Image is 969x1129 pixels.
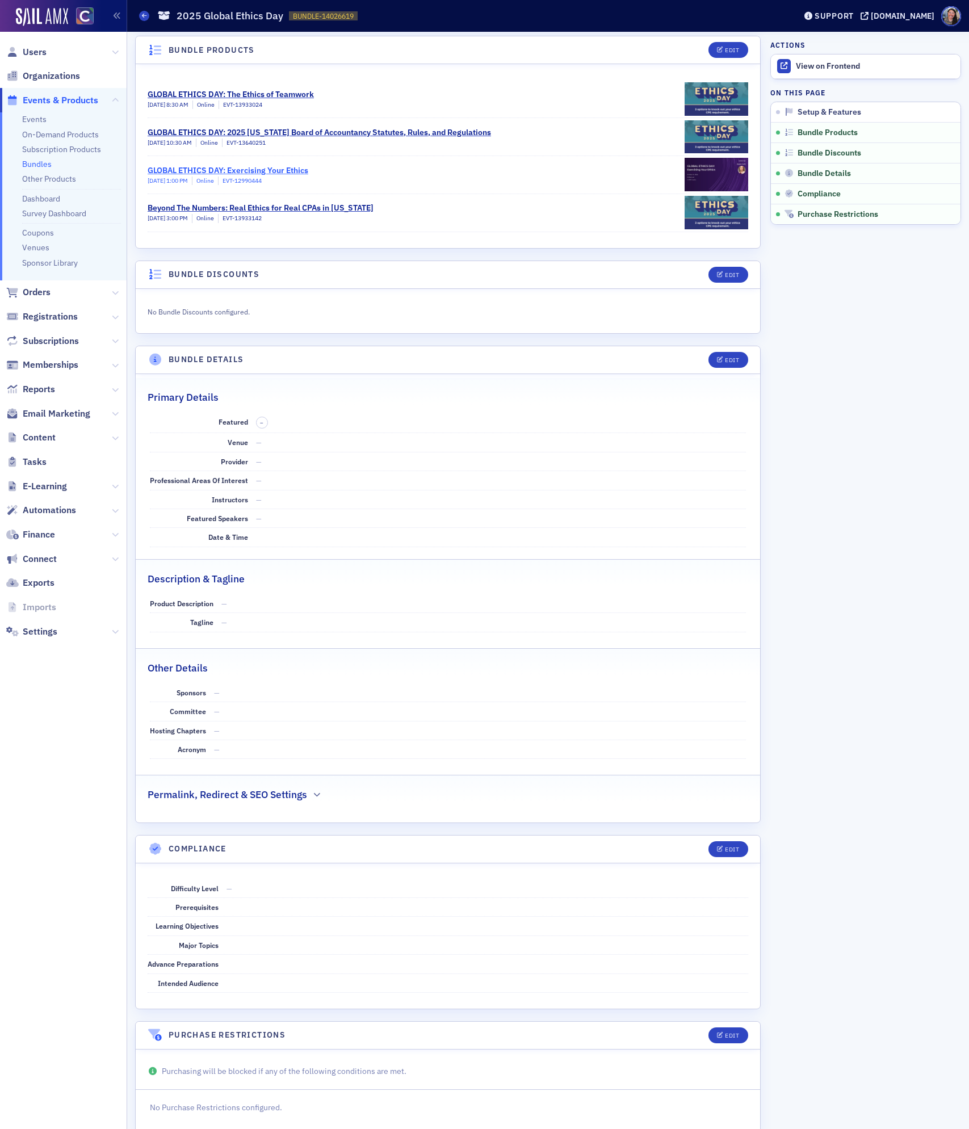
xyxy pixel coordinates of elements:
div: Edit [725,47,739,53]
span: — [214,707,220,716]
span: [DATE] [148,100,166,108]
a: E-Learning [6,480,67,493]
a: Sponsor Library [22,258,78,268]
a: Other Products [22,174,76,184]
span: Finance [23,528,55,541]
span: Provider [221,457,248,466]
span: Setup & Features [798,107,861,117]
span: Connect [23,553,57,565]
a: Dashboard [22,194,60,204]
button: [DOMAIN_NAME] [861,12,938,20]
a: Events [22,114,47,124]
span: – [260,419,263,427]
a: On-Demand Products [22,129,99,140]
h4: Purchase Restrictions [169,1029,286,1041]
span: 3:00 PM [166,214,188,222]
span: Users [23,46,47,58]
span: [DATE] [148,214,166,222]
span: Orders [23,286,51,299]
span: Email Marketing [23,408,90,420]
span: Product Description [150,599,213,608]
span: Settings [23,626,57,638]
a: Content [6,431,56,444]
span: [DATE] [148,177,166,184]
a: Registrations [6,310,78,323]
div: GLOBAL ETHICS DAY: Exercising Your Ethics [148,165,308,177]
div: Online [192,214,214,223]
span: Date & Time [208,532,248,542]
div: Edit [725,272,739,278]
button: Edit [708,352,748,368]
span: — [256,514,262,523]
div: Edit [725,357,739,363]
span: Hosting Chapters [150,726,206,735]
span: Advance Preparations [148,959,219,968]
a: Events & Products [6,94,98,107]
span: — [226,884,232,893]
h2: Permalink, Redirect & SEO Settings [148,787,307,802]
a: View Homepage [68,7,94,27]
a: Finance [6,528,55,541]
button: Edit [708,42,748,58]
span: BUNDLE-14026619 [293,11,354,21]
a: Beyond The Numbers: Real Ethics for Real CPAs in [US_STATE][DATE] 3:00 PMOnlineEVT-13933142 [148,194,748,232]
h1: 2025 Global Ethics Day [177,9,283,23]
a: Subscription Products [22,144,101,154]
h4: On this page [770,87,961,98]
span: Sponsors [177,688,206,697]
span: Subscriptions [23,335,79,347]
span: Difficulty Level [171,884,219,893]
a: Imports [6,601,56,614]
span: Registrations [23,310,78,323]
span: — [214,726,220,735]
h4: Bundle Details [169,354,244,366]
div: EVT-13933142 [218,214,262,223]
span: 8:30 AM [166,100,188,108]
span: Instructors [212,495,248,504]
span: Venue [228,438,248,447]
span: Featured [219,417,248,426]
a: Automations [6,504,76,517]
span: Featured Speakers [187,514,248,523]
a: Bundles [22,159,52,169]
span: Reports [23,383,55,396]
span: Professional Areas Of Interest [150,476,248,485]
span: Content [23,431,56,444]
span: E-Learning [23,480,67,493]
h2: Description & Tagline [148,572,245,586]
a: Memberships [6,359,78,371]
a: Survey Dashboard [22,208,86,219]
div: Edit [725,846,739,853]
span: Bundle Details [798,169,851,179]
span: Major Topics [179,941,219,950]
a: Email Marketing [6,408,90,420]
a: Orders [6,286,51,299]
button: Edit [708,1027,748,1043]
span: Tasks [23,456,47,468]
div: EVT-13933024 [219,100,262,110]
a: Connect [6,553,57,565]
span: Compliance [798,189,841,199]
span: [DATE] [148,138,166,146]
div: GLOBAL ETHICS DAY: The Ethics of Teamwork [148,89,314,100]
a: GLOBAL ETHICS DAY: Exercising Your Ethics[DATE] 1:00 PMOnlineEVT-12990444 [148,156,748,194]
span: — [256,438,262,447]
div: View on Frontend [796,61,955,72]
a: Exports [6,577,54,589]
h4: Bundle Products [169,44,255,56]
span: Bundle Products [798,128,858,138]
button: Edit [708,267,748,283]
div: [DOMAIN_NAME] [871,11,934,21]
img: SailAMX [76,7,94,25]
span: 1:00 PM [166,177,188,184]
span: Acronym [178,745,206,754]
div: Support [815,11,854,21]
div: Edit [725,1033,739,1039]
a: Coupons [22,228,54,238]
span: — [256,495,262,504]
div: No Bundle Discounts configured. [148,305,529,317]
span: — [256,457,262,466]
a: View on Frontend [771,54,960,78]
a: GLOBAL ETHICS DAY: The Ethics of Teamwork[DATE] 8:30 AMOnlineEVT-13933024 [148,80,748,117]
span: Committee [170,707,206,716]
